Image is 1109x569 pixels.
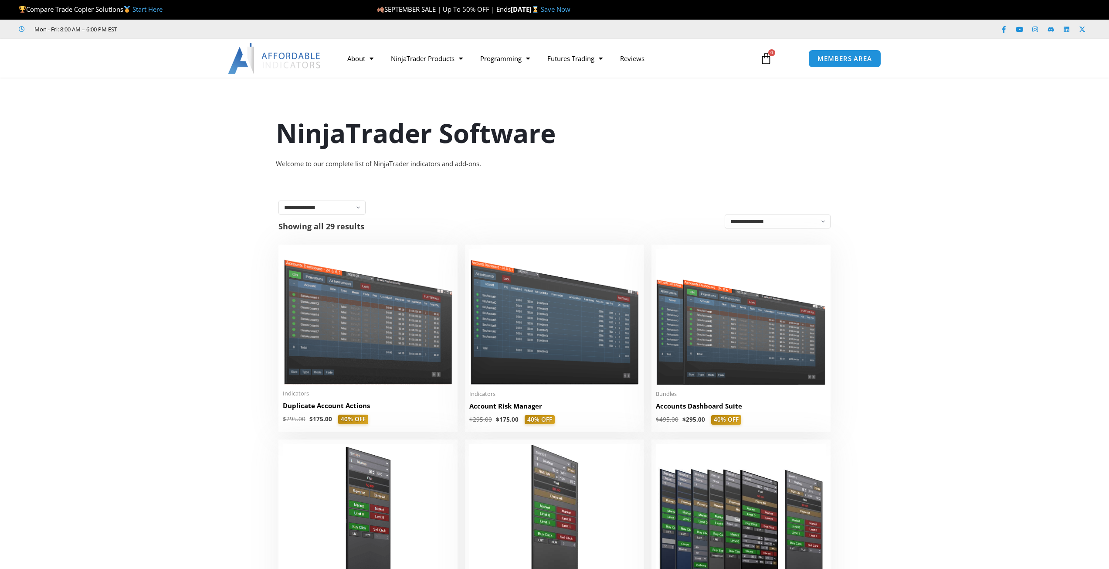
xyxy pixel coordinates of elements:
a: Reviews [611,48,653,68]
span: Mon - Fri: 8:00 AM – 6:00 PM EST [32,24,117,34]
h2: Duplicate Account Actions [283,401,453,410]
a: 0 [747,46,785,71]
bdi: 175.00 [309,415,332,423]
span: Compare Trade Copier Solutions [19,5,163,14]
div: Welcome to our complete list of NinjaTrader indicators and add-ons. [276,158,834,170]
h2: Account Risk Manager [469,402,640,411]
a: Duplicate Account Actions [283,401,453,415]
strong: [DATE] [511,5,541,14]
a: Programming [471,48,539,68]
span: 0 [768,49,775,56]
a: Start Here [132,5,163,14]
h2: Accounts Dashboard Suite [656,402,826,411]
nav: Menu [339,48,750,68]
span: Bundles [656,390,826,398]
span: SEPTEMBER SALE | Up To 50% OFF | Ends [377,5,511,14]
select: Shop order [725,215,831,228]
span: 40% OFF [338,415,368,424]
a: NinjaTrader Products [382,48,471,68]
span: $ [309,415,313,423]
a: Futures Trading [539,48,611,68]
a: Accounts Dashboard Suite [656,402,826,415]
img: Duplicate Account Actions [283,249,453,385]
img: 🏆 [19,6,26,13]
span: Indicators [469,390,640,398]
span: Indicators [283,390,453,397]
bdi: 495.00 [656,416,678,423]
img: ⌛ [532,6,539,13]
bdi: 295.00 [283,415,305,423]
p: Showing all 29 results [278,222,364,230]
iframe: Customer reviews powered by Trustpilot [129,25,260,34]
img: Account Risk Manager [469,249,640,385]
span: $ [283,415,286,423]
h1: NinjaTrader Software [276,115,834,151]
a: About [339,48,382,68]
span: 40% OFF [711,415,741,425]
a: Account Risk Manager [469,402,640,415]
bdi: 175.00 [496,416,519,423]
span: $ [496,416,499,423]
a: Save Now [541,5,570,14]
span: $ [656,416,659,423]
img: 🥇 [124,6,130,13]
span: $ [469,416,473,423]
a: MEMBERS AREA [808,50,881,68]
span: MEMBERS AREA [817,55,872,62]
img: LogoAI | Affordable Indicators – NinjaTrader [228,43,322,74]
img: 🍂 [377,6,384,13]
bdi: 295.00 [682,416,705,423]
img: Accounts Dashboard Suite [656,249,826,385]
bdi: 295.00 [469,416,492,423]
span: 40% OFF [525,415,555,425]
span: $ [682,416,686,423]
